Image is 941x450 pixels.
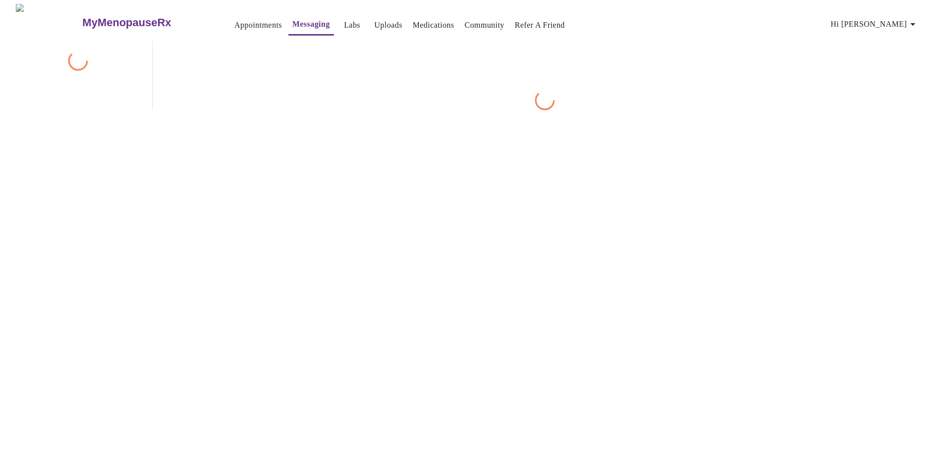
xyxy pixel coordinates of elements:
[831,17,919,31] span: Hi [PERSON_NAME]
[370,15,407,35] button: Uploads
[409,15,458,35] button: Medications
[235,18,282,32] a: Appointments
[412,18,454,32] a: Medications
[16,4,81,41] img: MyMenopauseRx Logo
[511,15,569,35] button: Refer a Friend
[515,18,565,32] a: Refer a Friend
[344,18,360,32] a: Labs
[82,16,171,29] h3: MyMenopauseRx
[461,15,509,35] button: Community
[231,15,286,35] button: Appointments
[827,14,923,34] button: Hi [PERSON_NAME]
[465,18,505,32] a: Community
[336,15,368,35] button: Labs
[292,17,330,31] a: Messaging
[288,14,334,36] button: Messaging
[374,18,403,32] a: Uploads
[81,5,210,40] a: MyMenopauseRx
